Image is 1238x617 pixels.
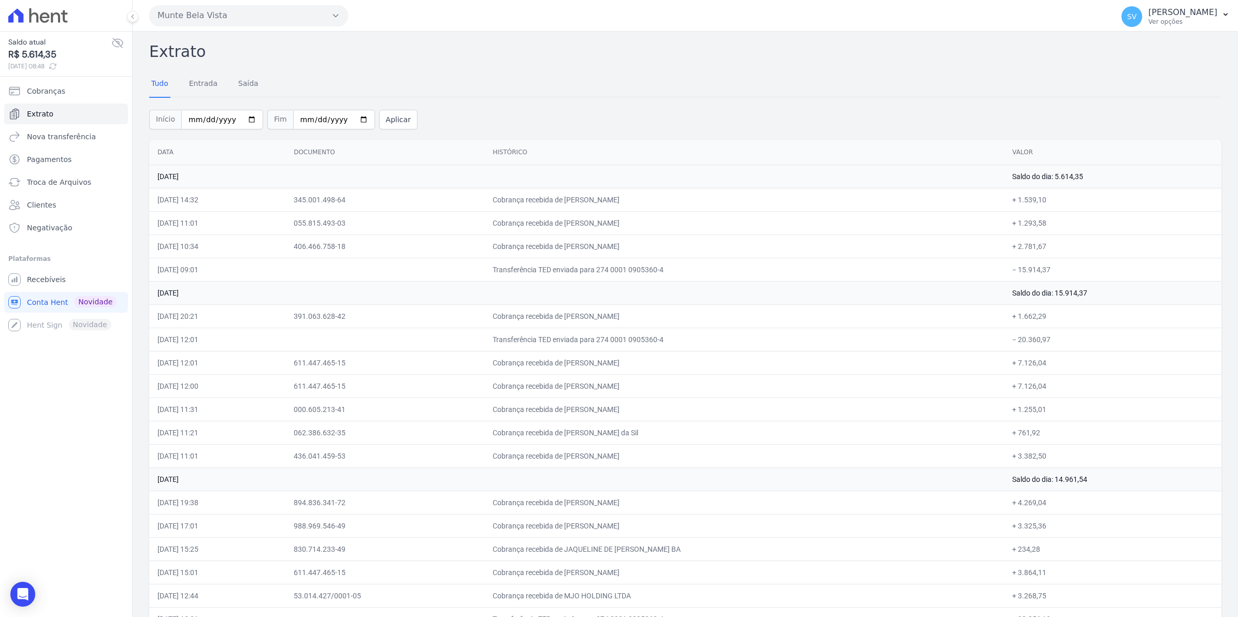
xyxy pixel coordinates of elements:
[10,582,35,607] div: Open Intercom Messenger
[484,584,1004,607] td: Cobrança recebida de MJO HOLDING LTDA
[285,491,484,514] td: 894.836.341-72
[1004,444,1221,467] td: + 3.382,50
[149,491,285,514] td: [DATE] 19:38
[1004,421,1221,444] td: + 761,92
[149,514,285,537] td: [DATE] 17:01
[27,200,56,210] span: Clientes
[285,444,484,467] td: 436.041.459-53
[285,140,484,165] th: Documento
[285,561,484,584] td: 611.447.465-15
[484,561,1004,584] td: Cobrança recebida de [PERSON_NAME]
[149,561,285,584] td: [DATE] 15:01
[1127,13,1136,20] span: SV
[8,62,111,71] span: [DATE] 08:48
[8,37,111,48] span: Saldo atual
[149,421,285,444] td: [DATE] 11:21
[27,86,65,96] span: Cobranças
[8,48,111,62] span: R$ 5.614,35
[4,195,128,215] a: Clientes
[187,71,220,98] a: Entrada
[1004,188,1221,211] td: + 1.539,10
[1004,328,1221,351] td: − 20.360,97
[285,421,484,444] td: 062.386.632-35
[8,81,124,335] nav: Sidebar
[1004,467,1221,491] td: Saldo do dia: 14.961,54
[149,110,181,129] span: Início
[1004,514,1221,537] td: + 3.325,36
[484,491,1004,514] td: Cobrança recebida de [PERSON_NAME]
[27,177,91,187] span: Troca de Arquivos
[285,514,484,537] td: 988.969.546-49
[8,253,124,265] div: Plataformas
[285,584,484,607] td: 53.014.427/0001-05
[149,71,170,98] a: Tudo
[149,258,285,281] td: [DATE] 09:01
[1004,304,1221,328] td: + 1.662,29
[1004,234,1221,258] td: + 2.781,67
[149,351,285,374] td: [DATE] 12:01
[285,211,484,234] td: 055.815.493-03
[484,140,1004,165] th: Histórico
[267,110,293,129] span: Fim
[149,398,285,421] td: [DATE] 11:31
[4,217,128,238] a: Negativação
[484,398,1004,421] td: Cobrança recebida de [PERSON_NAME]
[149,584,285,607] td: [DATE] 12:44
[484,328,1004,351] td: Transferência TED enviada para 274 0001 0905360-4
[4,81,128,101] a: Cobranças
[149,211,285,234] td: [DATE] 11:01
[236,71,261,98] a: Saída
[484,374,1004,398] td: Cobrança recebida de [PERSON_NAME]
[4,149,128,170] a: Pagamentos
[285,537,484,561] td: 830.714.233-49
[4,126,128,147] a: Nova transferência
[149,165,1004,188] td: [DATE]
[1004,165,1221,188] td: Saldo do dia: 5.614,35
[1148,18,1217,26] p: Ver opções
[4,292,128,313] a: Conta Hent Novidade
[4,172,128,193] a: Troca de Arquivos
[4,269,128,290] a: Recebíveis
[484,514,1004,537] td: Cobrança recebida de [PERSON_NAME]
[379,110,418,129] button: Aplicar
[484,421,1004,444] td: Cobrança recebida de [PERSON_NAME] da Sil
[484,444,1004,467] td: Cobrança recebida de [PERSON_NAME]
[285,374,484,398] td: 611.447.465-15
[149,234,285,258] td: [DATE] 10:34
[484,234,1004,258] td: Cobrança recebida de [PERSON_NAME]
[1004,491,1221,514] td: + 4.269,04
[1004,140,1221,165] th: Valor
[1004,374,1221,398] td: + 7.126,04
[1004,351,1221,374] td: + 7.126,04
[484,304,1004,328] td: Cobrança recebida de [PERSON_NAME]
[149,188,285,211] td: [DATE] 14:32
[27,154,71,165] span: Pagamentos
[149,5,348,26] button: Munte Bela Vista
[149,537,285,561] td: [DATE] 15:25
[285,304,484,328] td: 391.063.628-42
[1004,398,1221,421] td: + 1.255,01
[285,398,484,421] td: 000.605.213-41
[1004,281,1221,304] td: Saldo do dia: 15.914,37
[27,297,68,307] span: Conta Hent
[27,109,53,119] span: Extrato
[484,258,1004,281] td: Transferência TED enviada para 274 0001 0905360-4
[1004,584,1221,607] td: + 3.268,75
[285,188,484,211] td: 345.001.498-64
[285,234,484,258] td: 406.466.758-18
[149,374,285,398] td: [DATE] 12:00
[149,328,285,351] td: [DATE] 12:01
[27,131,96,142] span: Nova transferência
[149,281,1004,304] td: [DATE]
[74,296,117,307] span: Novidade
[285,351,484,374] td: 611.447.465-15
[1004,561,1221,584] td: + 3.864,11
[1148,7,1217,18] p: [PERSON_NAME]
[484,537,1004,561] td: Cobrança recebida de JAQUELINE DE [PERSON_NAME] BA
[1004,211,1221,234] td: + 1.293,58
[1004,537,1221,561] td: + 234,28
[484,211,1004,234] td: Cobrança recebida de [PERSON_NAME]
[149,467,1004,491] td: [DATE]
[149,40,1221,63] h2: Extrato
[149,140,285,165] th: Data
